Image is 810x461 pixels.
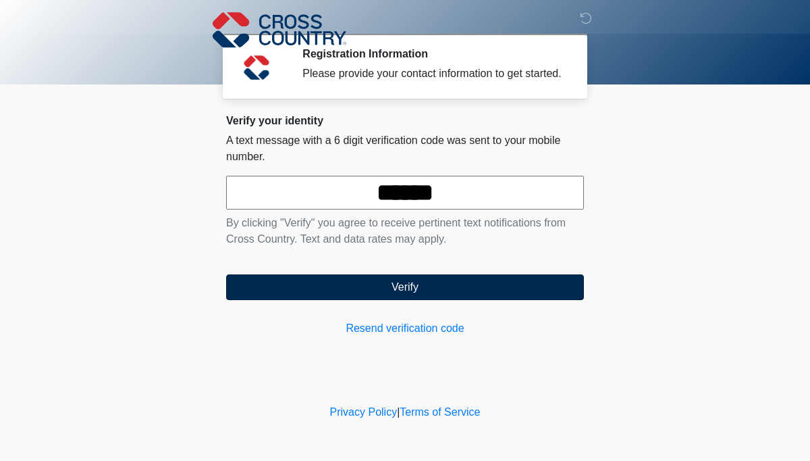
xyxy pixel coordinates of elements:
a: Privacy Policy [330,406,398,418]
p: A text message with a 6 digit verification code was sent to your mobile number. [226,132,584,165]
p: By clicking "Verify" you agree to receive pertinent text notifications from Cross Country. Text a... [226,215,584,247]
button: Verify [226,274,584,300]
a: Terms of Service [400,406,480,418]
img: Agent Avatar [236,47,277,88]
a: Resend verification code [226,320,584,337]
div: Please provide your contact information to get started. [302,66,564,82]
a: | [397,406,400,418]
img: Cross Country Logo [213,10,346,49]
h2: Verify your identity [226,114,584,127]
